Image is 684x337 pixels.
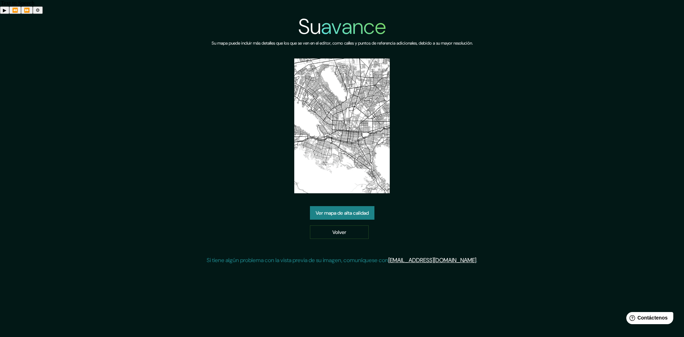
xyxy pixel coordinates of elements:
[476,256,477,264] font: .
[21,6,33,14] button: Forward
[388,256,476,264] a: [EMAIL_ADDRESS][DOMAIN_NAME]
[316,210,369,216] font: Ver mapa de alta calidad
[321,12,386,41] font: avance
[294,58,390,193] img: vista previa del mapa creado
[33,6,43,14] button: Settings
[310,225,369,239] a: Volver
[621,309,676,329] iframe: Lanzador de widgets de ayuda
[212,40,473,46] font: Su mapa puede incluir más detalles que los que se ven en el editor, como calles y puntos de refer...
[207,256,388,264] font: Si tiene algún problema con la vista previa de su imagen, comuníquese con
[332,229,346,235] font: Volver
[310,206,374,220] a: Ver mapa de alta calidad
[9,6,21,14] button: Previous
[298,12,321,41] font: Su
